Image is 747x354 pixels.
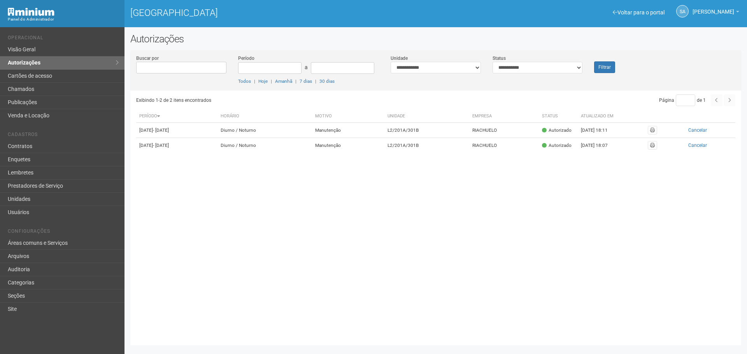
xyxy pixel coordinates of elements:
button: Cancelar [663,126,732,134]
th: Motivo [312,110,384,123]
button: Cancelar [663,141,732,150]
a: [PERSON_NAME] [693,10,739,16]
a: Voltar para o portal [613,9,665,16]
span: | [254,78,255,84]
td: Manutenção [312,138,384,153]
li: Cadastros [8,132,119,140]
td: [DATE] 18:07 [578,138,621,153]
td: Manutenção [312,123,384,138]
a: SA [676,5,689,17]
th: Status [539,110,578,123]
a: Hoje [258,78,268,84]
span: Silvio Anjos [693,1,734,15]
span: - [DATE] [153,143,169,148]
label: Período [238,55,254,62]
a: Todos [238,78,251,84]
td: Diurno / Noturno [217,123,312,138]
td: [DATE] [136,138,217,153]
td: RIACHUELO [469,138,539,153]
li: Configurações [8,228,119,237]
th: Empresa [469,110,539,123]
div: Autorizado [542,127,572,134]
div: Autorizado [542,142,572,149]
td: [DATE] 18:11 [578,123,621,138]
button: Filtrar [594,61,615,73]
a: 30 dias [319,78,335,84]
label: Unidade [391,55,408,62]
th: Atualizado em [578,110,621,123]
span: a [305,64,308,70]
td: RIACHUELO [469,123,539,138]
td: Diurno / Noturno [217,138,312,153]
a: Amanhã [275,78,292,84]
span: | [295,78,296,84]
span: Página de 1 [659,98,706,103]
h1: [GEOGRAPHIC_DATA] [130,8,430,18]
a: 7 dias [300,78,312,84]
div: Exibindo 1-2 de 2 itens encontrados [136,94,433,106]
td: L2/201A/301B [384,123,469,138]
th: Unidade [384,110,469,123]
td: [DATE] [136,123,217,138]
label: Buscar por [136,55,159,62]
td: L2/201A/301B [384,138,469,153]
div: Painel do Administrador [8,16,119,23]
h2: Autorizações [130,33,741,45]
label: Status [493,55,506,62]
span: | [271,78,272,84]
th: Horário [217,110,312,123]
th: Período [136,110,217,123]
img: Minium [8,8,54,16]
li: Operacional [8,35,119,43]
span: | [315,78,316,84]
span: - [DATE] [153,127,169,133]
